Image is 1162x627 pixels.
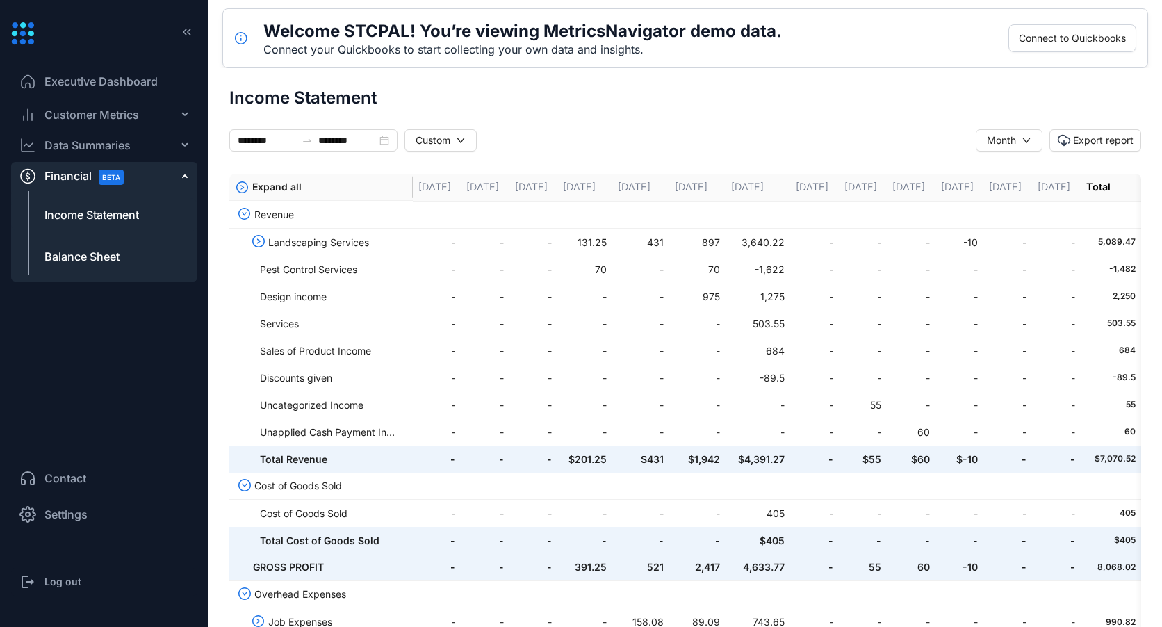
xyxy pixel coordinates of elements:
[941,235,979,250] span: -10
[44,73,158,90] span: Executive Dashboard
[989,343,1026,359] span: -
[1086,561,1136,574] span: 8,068.02
[989,370,1026,386] span: -
[229,89,377,107] h1: Income Statement
[44,470,86,487] span: Contact
[941,425,979,440] span: -
[515,398,553,413] span: -
[618,506,664,521] span: -
[515,235,553,250] span: -
[563,343,606,359] span: -
[796,398,833,413] span: -
[675,181,707,193] span: [DATE]
[675,370,721,386] span: -
[418,316,456,332] span: -
[418,560,456,575] span: -
[254,478,393,494] span: Cost of Goods Sold
[563,425,606,440] span: -
[416,133,450,148] div: Custom
[252,179,302,195] span: Expand all
[238,208,251,220] span: down-circle
[989,425,1026,440] span: -
[466,262,504,277] span: -
[731,560,785,575] span: 4,633.77
[1086,317,1136,330] span: 503.55
[892,181,925,193] span: [DATE]
[1038,560,1075,575] span: -
[418,343,456,359] span: -
[796,533,833,548] span: -
[941,289,979,304] span: -
[236,179,249,195] span: right-circle
[1038,289,1075,304] span: -
[618,289,664,304] span: -
[892,370,930,386] span: -
[302,135,313,146] span: swap-right
[618,452,664,467] span: $431
[618,533,664,548] span: -
[844,452,882,467] span: $55
[515,316,553,332] span: -
[675,343,721,359] span: -
[418,235,456,250] span: -
[796,262,833,277] span: -
[1038,235,1075,250] span: -
[941,560,979,575] span: -10
[302,135,313,146] span: to
[260,425,399,440] span: Unapplied Cash Payment Income
[418,533,456,548] span: -
[989,289,1026,304] span: -
[796,560,833,575] span: -
[989,533,1026,548] span: -
[466,425,504,440] span: -
[418,425,456,440] span: -
[1086,263,1136,276] span: -1,482
[466,343,504,359] span: -
[796,370,833,386] span: -
[515,181,548,193] span: [DATE]
[989,398,1026,413] span: -
[796,181,828,193] span: [DATE]
[466,533,504,548] span: -
[941,398,979,413] span: -
[731,370,785,386] span: -89.5
[515,370,553,386] span: -
[260,262,399,277] span: Pest Control Services
[260,398,399,413] span: Uncategorized Income
[844,235,882,250] span: -
[515,343,553,359] span: -
[731,533,785,548] span: $405
[466,289,504,304] span: -
[268,235,407,250] span: Landscaping Services
[238,479,251,491] span: down-circle
[563,398,606,413] span: -
[844,533,882,548] span: -
[1086,290,1136,303] span: 2,250
[1038,398,1075,413] span: -
[1008,24,1136,52] button: Connect to Quickbooks
[466,316,504,332] span: -
[941,370,979,386] span: -
[731,343,785,359] span: 684
[731,398,785,413] span: -
[515,262,553,277] span: -
[941,506,979,521] span: -
[731,235,785,250] span: 3,640.22
[675,425,721,440] span: -
[1086,425,1136,439] span: 60
[731,181,764,193] span: [DATE]
[675,452,721,467] span: $1,942
[844,370,882,386] span: -
[260,533,399,548] span: Total Cost of Goods Sold
[796,452,833,467] span: -
[418,506,456,521] span: -
[1038,506,1075,521] span: -
[260,343,399,359] span: Sales of Product Income
[989,181,1022,193] span: [DATE]
[796,343,833,359] span: -
[675,235,721,250] span: 897
[563,533,606,548] span: -
[675,560,721,575] span: 2,417
[796,289,833,304] span: -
